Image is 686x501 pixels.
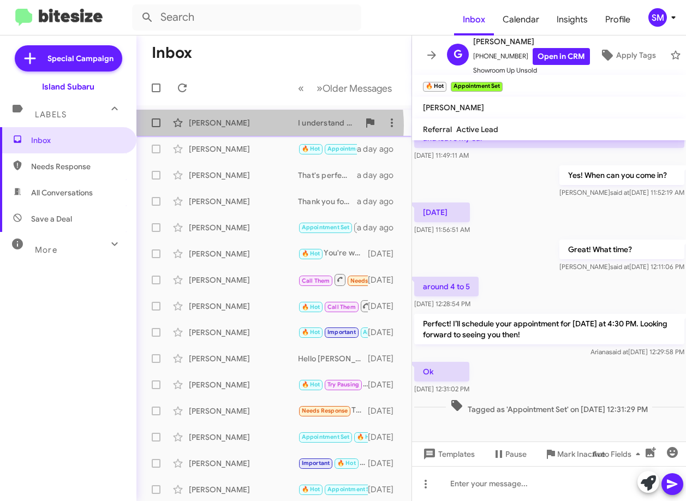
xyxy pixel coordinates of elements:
[583,444,653,464] button: Auto Fields
[189,405,298,416] div: [PERSON_NAME]
[189,432,298,443] div: [PERSON_NAME]
[412,444,484,464] button: Templates
[310,77,398,99] button: Next
[414,151,469,159] span: [DATE] 11:49:11 AM
[414,225,470,234] span: [DATE] 11:56:51 AM
[610,263,629,271] span: said at
[298,81,304,95] span: «
[559,240,684,259] p: Great! What time?
[456,124,498,134] span: Active Lead
[298,273,368,287] div: Inbound Call
[31,213,72,224] span: Save a Deal
[189,144,298,154] div: [PERSON_NAME]
[327,381,359,388] span: Try Pausing
[15,45,122,71] a: Special Campaign
[42,81,94,92] div: Island Subaru
[298,247,368,260] div: You're welcome! Enjoy your weekend too!
[31,187,93,198] span: All Conversations
[298,142,357,155] div: Ok
[189,458,298,469] div: [PERSON_NAME]
[535,444,614,464] button: Mark Inactive
[414,202,470,222] p: [DATE]
[557,444,605,464] span: Mark Inactive
[368,248,403,259] div: [DATE]
[302,329,320,336] span: 🔥 Hot
[298,299,368,313] div: Sounds great! Just let me know when you're ready, and we can set up a time.
[302,407,348,414] span: Needs Response
[363,329,411,336] span: Appointment Set
[639,8,674,27] button: SM
[31,135,124,146] span: Inbox
[446,399,652,415] span: Tagged as 'Appointment Set' on [DATE] 12:31:29 PM
[31,161,124,172] span: Needs Response
[368,432,403,443] div: [DATE]
[473,65,590,76] span: Showroom Up Unsold
[298,326,368,338] div: No problem!
[357,170,403,181] div: a day ago
[368,484,403,495] div: [DATE]
[609,348,628,356] span: said at
[302,433,350,440] span: Appointment Set
[327,145,375,152] span: Appointment Set
[368,301,403,312] div: [DATE]
[368,405,403,416] div: [DATE]
[302,277,330,284] span: Call Them
[317,81,323,95] span: »
[423,103,484,112] span: [PERSON_NAME]
[189,248,298,259] div: [PERSON_NAME]
[298,221,357,234] div: Thank you
[189,196,298,207] div: [PERSON_NAME]
[291,77,311,99] button: Previous
[302,250,320,257] span: 🔥 Hot
[298,353,368,364] div: Hello [PERSON_NAME]! It's [PERSON_NAME] at [GEOGRAPHIC_DATA]. I wanted to check in with you and l...
[414,277,479,296] p: around 4 to 5
[337,460,356,467] span: 🔥 Hot
[357,196,403,207] div: a day ago
[414,362,469,381] p: Ok
[189,301,298,312] div: [PERSON_NAME]
[35,110,67,120] span: Labels
[505,444,527,464] span: Pause
[298,404,368,417] div: Thanks! 🙂
[189,379,298,390] div: [PERSON_NAME]
[648,8,667,27] div: SM
[302,486,320,493] span: 🔥 Hot
[327,486,375,493] span: Appointment Set
[327,303,356,311] span: Call Them
[616,45,656,65] span: Apply Tags
[298,457,368,469] div: Hi [PERSON_NAME]! I just wanted to reach out and see if you were available to stop by [DATE]? We ...
[559,188,684,196] span: [PERSON_NAME] [DATE] 11:52:19 AM
[189,170,298,181] div: [PERSON_NAME]
[298,378,368,391] div: Hello [PERSON_NAME]! It's [PERSON_NAME] with Island Subaru. Just wanted to check in with you. I h...
[454,4,494,35] a: Inbox
[454,46,462,63] span: G
[596,4,639,35] a: Profile
[298,117,359,128] div: I understand your curiosity about its value! I can help with that. Let’s schedule an appointment ...
[298,431,368,443] div: Hi [PERSON_NAME]! It's [PERSON_NAME] at [GEOGRAPHIC_DATA], wanted to check in and see if you were...
[590,348,684,356] span: Ariana [DATE] 12:29:58 PM
[423,124,452,134] span: Referral
[302,460,330,467] span: Important
[414,314,684,344] p: Perfect! I’ll schedule your appointment for [DATE] at 4:30 PM. Looking forward to seeing you then!
[298,170,357,181] div: That's perfectly fine! We can accommodate her schedule. Would [DATE] work better?
[473,48,590,65] span: [PHONE_NUMBER]
[302,145,320,152] span: 🔥 Hot
[494,4,548,35] a: Calendar
[298,483,368,496] div: Perfect! I’ll schedule you for 10 AM [DATE]. Looking forward to seeing you then!
[357,433,375,440] span: 🔥 Hot
[189,275,298,285] div: [PERSON_NAME]
[132,4,361,31] input: Search
[189,484,298,495] div: [PERSON_NAME]
[368,353,403,364] div: [DATE]
[559,165,684,185] p: Yes! When can you come in?
[451,82,503,92] small: Appointment Set
[327,329,356,336] span: Important
[473,35,590,48] span: [PERSON_NAME]
[533,48,590,65] a: Open in CRM
[302,381,320,388] span: 🔥 Hot
[590,45,665,65] button: Apply Tags
[350,277,397,284] span: Needs Response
